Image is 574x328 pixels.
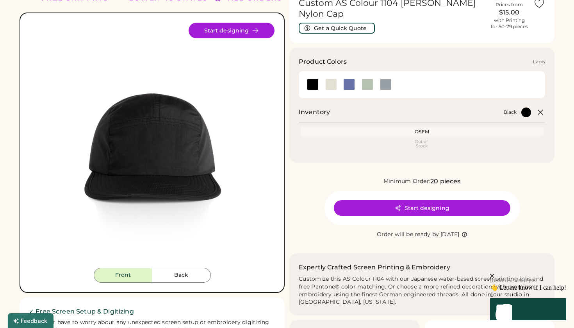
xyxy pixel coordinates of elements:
[496,2,523,8] div: Prices from
[299,263,450,272] h2: Expertly Crafted Screen Printing & Embroidery
[299,108,330,117] h2: Inventory
[94,268,152,283] button: Front
[377,231,439,238] div: Order will be ready by
[440,231,460,238] div: [DATE]
[30,23,275,268] img: 1104 - Black Front Image
[189,23,275,38] button: Start designing
[299,275,545,306] div: Customize this AS Colour 1104 with our Japanese water-based screen printing inks and free Pantone...
[383,177,431,185] div: Minimum Order:
[504,109,517,115] div: Black
[443,228,572,326] iframe: Front Chat
[299,57,347,66] h3: Product Colors
[490,8,529,17] div: $15.00
[430,177,460,186] div: 20 pieces
[29,307,275,316] h2: ✓ Free Screen Setup & Digitizing
[30,23,275,268] div: 1104 Style Image
[302,140,542,148] div: Out of Stock
[334,200,510,216] button: Start designing
[302,129,542,135] div: OSFM
[299,23,375,34] button: Get a Quick Quote
[491,17,528,30] div: with Printing for 50-79 pieces
[152,268,211,283] button: Back
[533,59,545,65] div: Lapis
